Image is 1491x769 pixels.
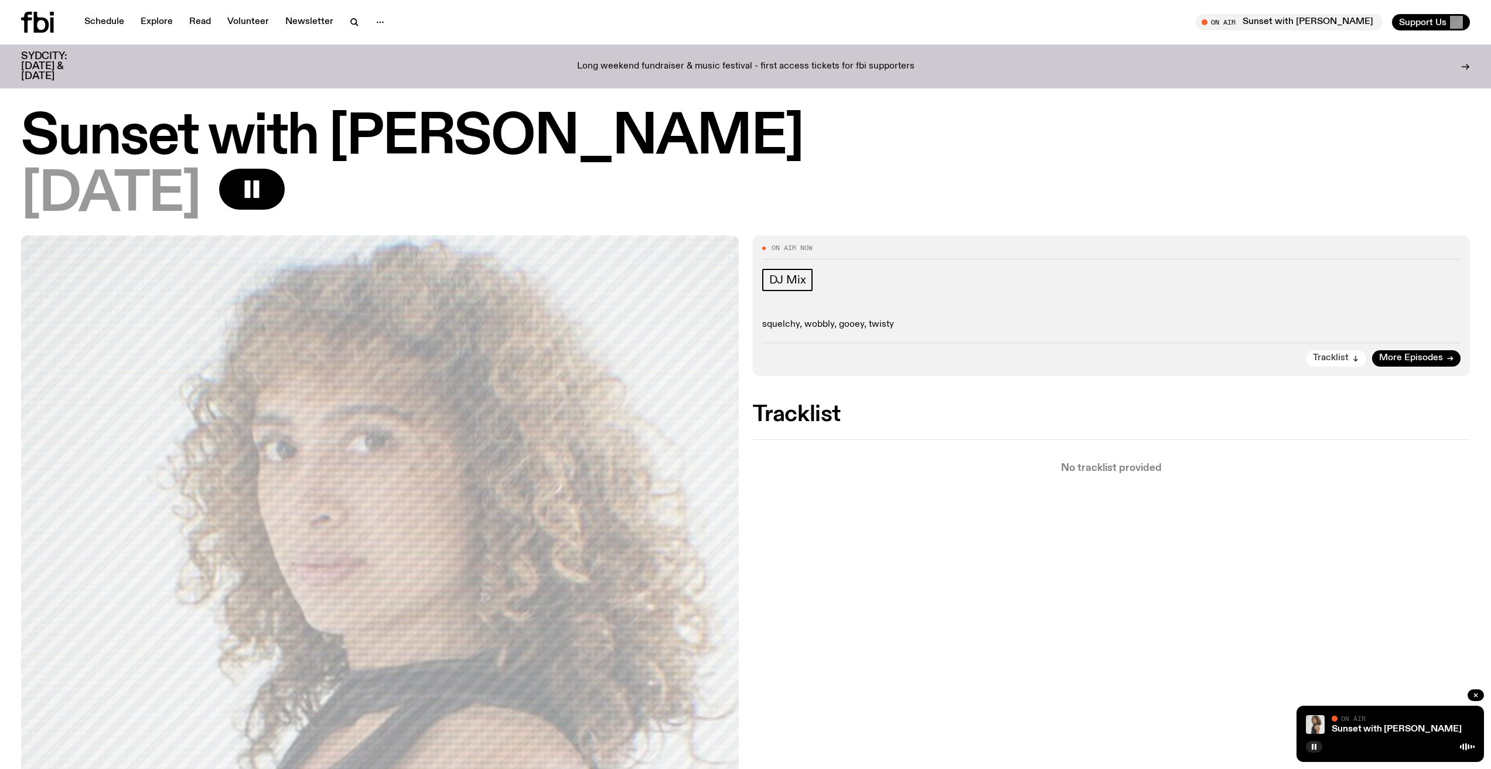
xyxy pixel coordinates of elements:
span: Tracklist [1313,354,1349,363]
a: Newsletter [278,14,340,30]
h1: Sunset with [PERSON_NAME] [21,111,1470,164]
button: Support Us [1392,14,1470,30]
p: No tracklist provided [753,463,1470,473]
h3: SYDCITY: [DATE] & [DATE] [21,52,96,81]
a: Explore [134,14,180,30]
a: Volunteer [220,14,276,30]
button: On AirSunset with [PERSON_NAME] [1196,14,1383,30]
a: DJ Mix [762,269,813,291]
span: Support Us [1399,17,1446,28]
span: On Air Now [772,245,813,251]
button: Tracklist [1306,350,1366,367]
img: Tangela looks past her left shoulder into the camera with an inquisitive look. She is wearing a s... [1306,715,1325,734]
span: More Episodes [1379,354,1443,363]
span: [DATE] [21,169,200,221]
a: Schedule [77,14,131,30]
span: On Air [1341,715,1366,722]
a: Sunset with [PERSON_NAME] [1332,724,1462,734]
a: More Episodes [1372,350,1461,367]
p: Long weekend fundraiser & music festival - first access tickets for fbi supporters [577,61,915,72]
span: DJ Mix [769,274,806,286]
p: squelchy, wobbly, gooey, twisty [762,319,1461,330]
h2: Tracklist [753,404,1470,425]
a: Read [182,14,218,30]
